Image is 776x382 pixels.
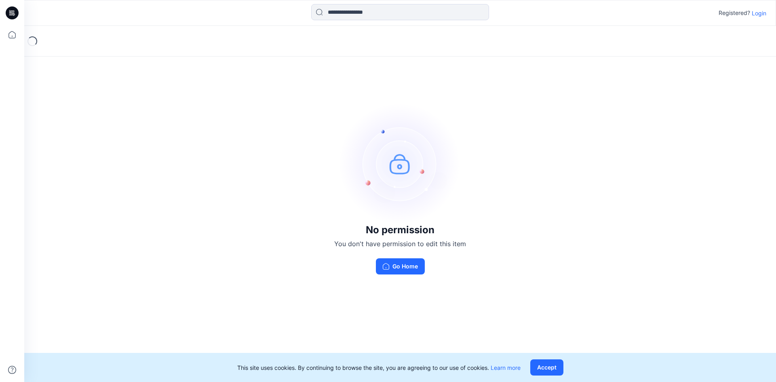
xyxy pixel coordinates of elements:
p: Registered? [719,8,750,18]
a: Learn more [491,364,521,371]
button: Accept [530,359,563,376]
p: This site uses cookies. By continuing to browse the site, you are agreeing to our use of cookies. [237,363,521,372]
p: Login [752,9,766,17]
p: You don't have permission to edit this item [334,239,466,249]
img: no-perm.svg [339,103,461,224]
h3: No permission [334,224,466,236]
button: Go Home [376,258,425,274]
